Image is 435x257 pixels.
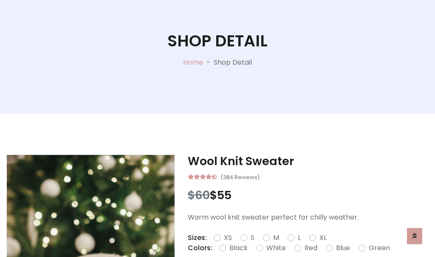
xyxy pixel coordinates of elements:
[188,187,210,203] span: $60
[188,154,429,168] h3: Wool Knit Sweater
[266,243,286,253] label: White
[224,233,232,243] label: XS
[188,188,429,202] h3: $
[251,233,254,243] label: S
[188,233,207,243] p: Sizes:
[369,243,390,253] label: Green
[183,57,203,67] a: Home
[229,243,248,253] label: Black
[167,31,268,51] h1: Shop Detail
[188,212,429,223] p: Warm wool knit sweater perfect for chilly weather.
[203,57,214,68] p: -
[220,171,260,182] small: (384 Reviews)
[188,243,212,253] p: Colors:
[336,243,350,253] label: Blue
[214,57,252,68] p: Shop Detail
[319,233,327,243] label: XL
[298,233,301,243] label: L
[217,187,232,203] span: 55
[273,233,279,243] label: M
[305,243,317,253] label: Red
